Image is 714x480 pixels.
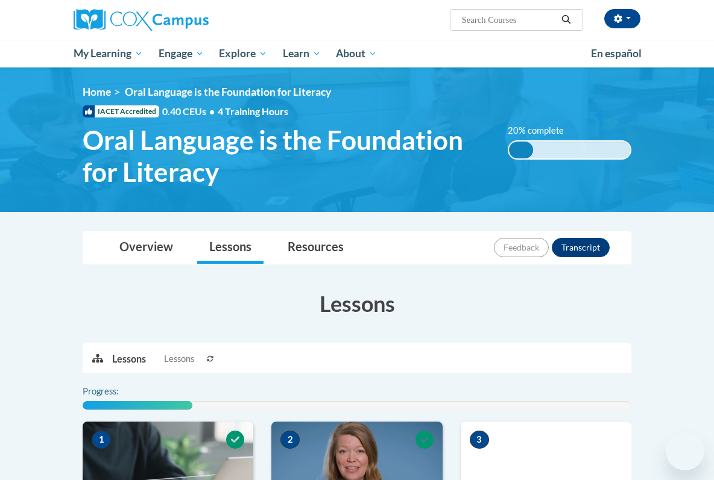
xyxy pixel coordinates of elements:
[125,86,331,98] span: Oral Language is the Foundation for Literacy
[159,46,204,61] span: Engage
[83,288,631,319] h3: Lessons
[494,238,549,257] button: Feedback
[151,40,212,67] a: Engage
[280,431,300,449] span: 2
[470,431,489,449] span: 3
[211,40,275,67] a: Explore
[112,352,146,366] p: Lessons
[197,232,264,264] a: Lessons
[65,40,649,67] div: Main menu
[604,9,640,28] button: Account Settings
[74,9,209,31] img: Cox Campus
[219,46,267,61] span: Explore
[162,105,218,118] span: 0.40 CEUs
[461,13,557,27] input: Search Courses
[557,13,575,27] button: Search
[83,385,152,398] label: Progress:
[552,238,610,257] button: Transcript
[218,105,288,117] span: 4 Training Hours
[164,352,194,366] span: Lessons
[107,232,185,264] a: Overview
[275,40,329,67] a: Learn
[74,9,250,31] a: Cox Campus
[666,432,704,470] iframe: Button to launch messaging window
[74,46,143,61] span: My Learning
[329,40,385,67] a: About
[591,47,642,60] span: En español
[509,142,533,158] div: 20% complete
[83,124,490,188] span: Oral Language is the Foundation for Literacy
[83,105,159,117] span: IACET Accredited
[276,232,356,264] a: Resources
[283,46,321,61] span: Learn
[336,46,377,61] span: About
[66,40,151,67] a: My Learning
[209,105,215,117] span: •
[83,86,111,98] a: Home
[508,124,577,137] label: 20% complete
[583,41,649,66] a: En español
[92,431,111,449] span: 1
